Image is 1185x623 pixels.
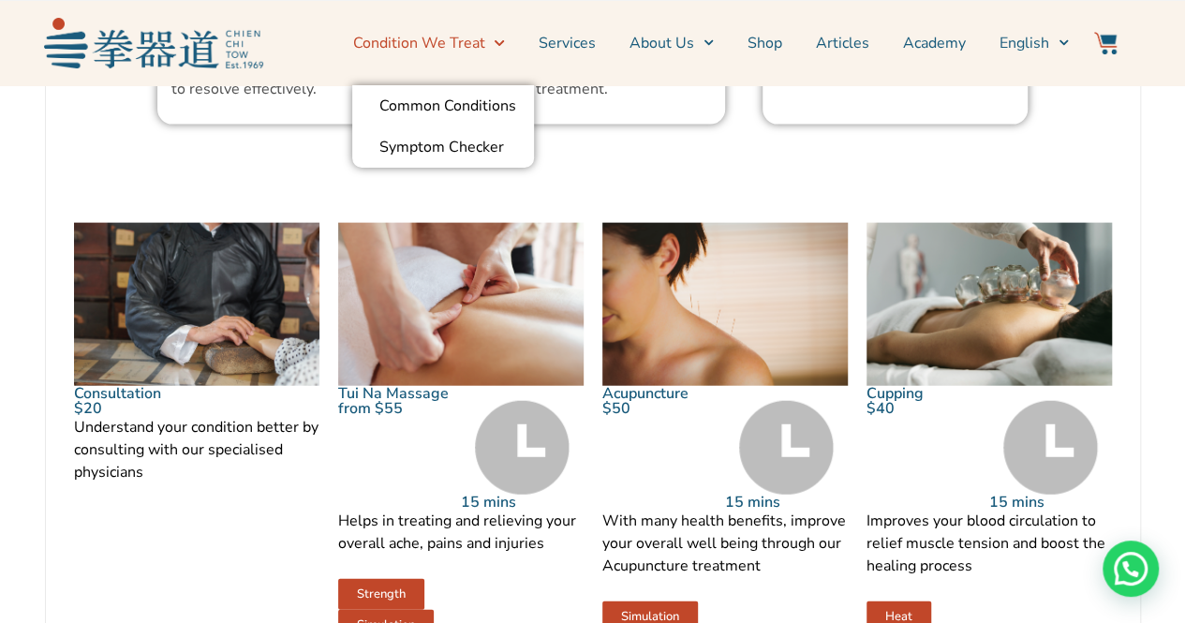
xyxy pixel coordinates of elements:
a: English [1000,20,1069,67]
p: Improves your blood circulation to relief muscle tension and boost the healing process [867,510,1112,577]
a: Condition We Treat [352,20,504,67]
span: Strength [357,588,406,601]
img: Time Grey [1003,401,1098,495]
span: Heat [885,611,912,623]
a: Tui Na Massage [338,383,449,404]
img: Time Grey [739,401,834,495]
a: Shop [748,20,782,67]
p: $20 [74,401,319,416]
p: 15 mins [725,495,848,510]
nav: Menu [273,20,1069,67]
p: 15 mins [461,495,584,510]
p: $40 [867,401,989,416]
p: $50 [602,401,725,416]
a: Symptom Checker [352,126,534,168]
p: 15 mins [989,495,1112,510]
span: Simulation [621,611,679,623]
p: Understand your condition better by consulting with our specialised physicians [74,416,319,483]
span: English [1000,32,1049,54]
a: Academy [903,20,966,67]
a: Services [539,20,596,67]
p: With many health benefits, improve your overall well being through our Acupuncture treatment [602,510,848,577]
a: Strength [338,579,424,610]
a: Common Conditions [352,85,534,126]
a: Consultation [74,383,161,404]
a: Articles [816,20,869,67]
a: Acupuncture [602,383,689,404]
ul: Condition We Treat [352,85,534,168]
p: Helps in treating and relieving your overall ache, pains and injuries [338,510,584,555]
a: About Us [630,20,714,67]
a: Cupping [867,383,924,404]
p: from $55 [338,401,461,416]
img: Website Icon-03 [1094,32,1117,54]
img: Time Grey [475,401,570,495]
